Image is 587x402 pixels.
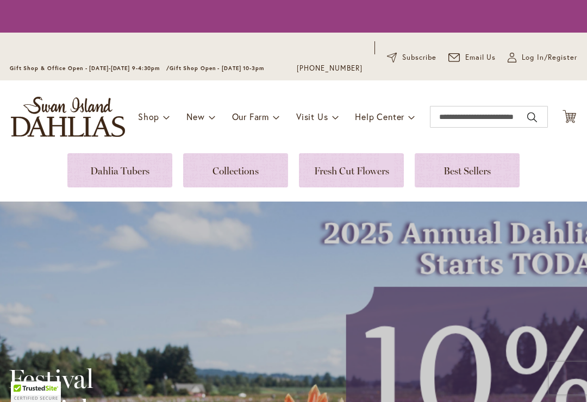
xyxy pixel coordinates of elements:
[138,111,159,122] span: Shop
[355,111,404,122] span: Help Center
[296,111,328,122] span: Visit Us
[465,52,496,63] span: Email Us
[10,65,170,72] span: Gift Shop & Office Open - [DATE]-[DATE] 9-4:30pm /
[387,52,436,63] a: Subscribe
[522,52,577,63] span: Log In/Register
[508,52,577,63] a: Log In/Register
[527,109,537,126] button: Search
[11,97,125,137] a: store logo
[297,63,363,74] a: [PHONE_NUMBER]
[448,52,496,63] a: Email Us
[402,52,436,63] span: Subscribe
[232,111,269,122] span: Our Farm
[170,65,264,72] span: Gift Shop Open - [DATE] 10-3pm
[186,111,204,122] span: New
